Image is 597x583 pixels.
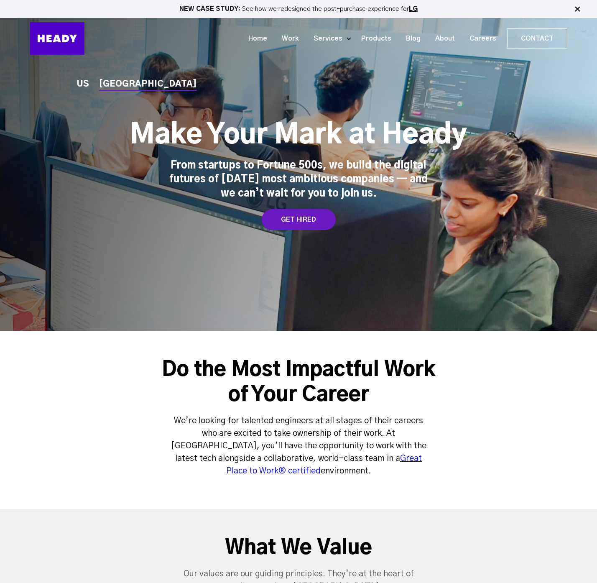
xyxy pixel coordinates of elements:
[508,29,567,48] a: Contact
[262,209,336,230] a: GET HIRED
[271,31,303,46] a: Work
[153,358,444,408] h3: Do the Most Impactful Work of Your Career
[171,417,426,463] span: We’re looking for talented engineers at all stages of their careers who are excited to take owner...
[238,31,271,46] a: Home
[169,159,428,201] div: From startups to Fortune 500s, we build the digital futures of [DATE] most ambitious companies — ...
[409,6,418,12] a: LG
[130,119,467,152] h1: Make Your Mark at Heady
[459,31,500,46] a: Careers
[425,31,459,46] a: About
[116,536,481,561] div: What We Value
[395,31,425,46] a: Blog
[351,31,395,46] a: Products
[179,6,242,12] strong: NEW CASE STUDY:
[573,5,582,13] img: Close Bar
[226,457,422,474] a: Great Place to Work® certified
[4,6,593,12] p: See how we redesigned the post-purchase experience for
[99,80,197,89] a: [GEOGRAPHIC_DATA]
[30,22,84,55] img: Heady_Logo_Web-01 (1)
[93,28,567,49] div: Navigation Menu
[77,80,89,89] a: US
[321,467,371,475] span: environment.
[303,31,347,46] a: Services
